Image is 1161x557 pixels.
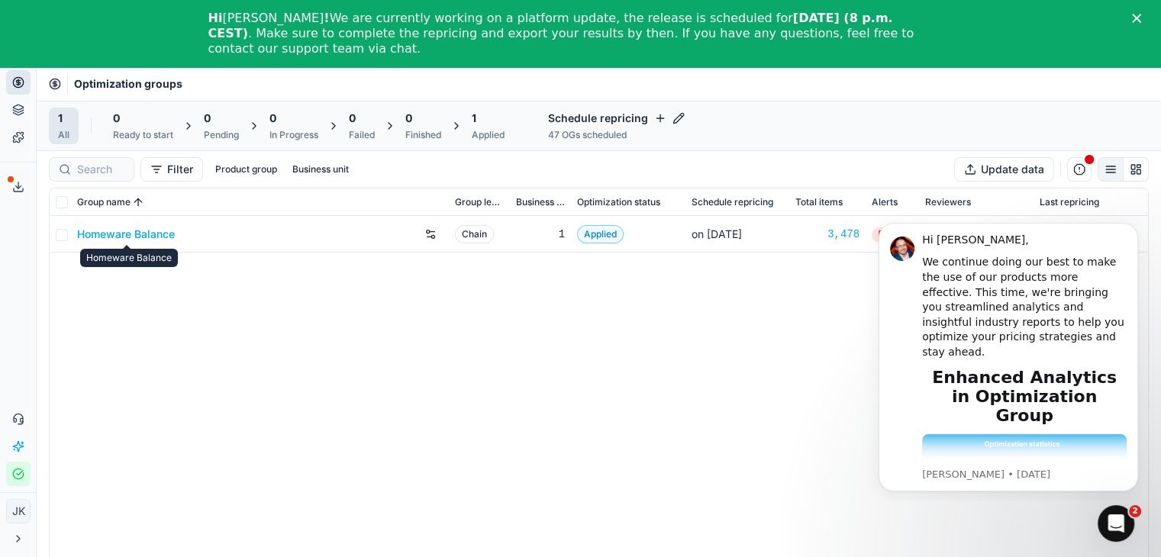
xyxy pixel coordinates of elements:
[795,196,843,208] span: Total items
[131,195,146,210] button: Sorted by Group name ascending
[269,129,318,141] div: In Progress
[269,111,276,126] span: 0
[1129,505,1141,517] span: 2
[58,111,63,126] span: 1
[1132,14,1147,23] div: Close
[204,129,239,141] div: Pending
[77,227,175,242] a: Homeware Balance
[204,111,211,126] span: 0
[286,160,355,179] button: Business unit
[140,157,203,182] button: Filter
[6,499,31,523] button: JK
[577,196,660,208] span: Optimization status
[577,225,624,243] span: Applied
[324,11,329,25] b: !
[516,227,565,242] div: 1
[472,129,505,141] div: Applied
[795,227,859,242] a: 3,478
[77,162,124,177] input: Search
[1040,196,1099,208] span: Last repricing
[349,129,375,141] div: Failed
[455,196,504,208] span: Group level
[692,196,773,208] span: Schedule repricing
[7,500,30,523] span: JK
[74,76,182,92] nav: breadcrumb
[548,129,685,141] div: 47 OGs scheduled
[856,209,1161,501] iframe: Intercom notifications message
[405,111,412,126] span: 0
[455,225,494,243] span: Chain
[208,11,929,56] div: [PERSON_NAME] We are currently working on a platform update, the release is scheduled for . Make ...
[113,111,120,126] span: 0
[516,196,565,208] span: Business unit
[405,129,441,141] div: Finished
[77,196,131,208] span: Group name
[113,129,173,141] div: Ready to start
[208,11,893,40] b: [DATE] (8 p.m. CEST)
[954,157,1054,182] button: Update data
[209,160,283,179] button: Product group
[1098,505,1134,542] iframe: Intercom live chat
[74,76,182,92] span: Optimization groups
[349,111,356,126] span: 0
[925,196,971,208] span: Reviewers
[872,196,898,208] span: Alerts
[208,11,223,25] b: Hi
[472,111,476,126] span: 1
[80,249,178,267] div: Homeware Balance
[692,227,742,240] span: on [DATE]
[58,129,69,141] div: All
[548,111,685,126] h4: Schedule repricing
